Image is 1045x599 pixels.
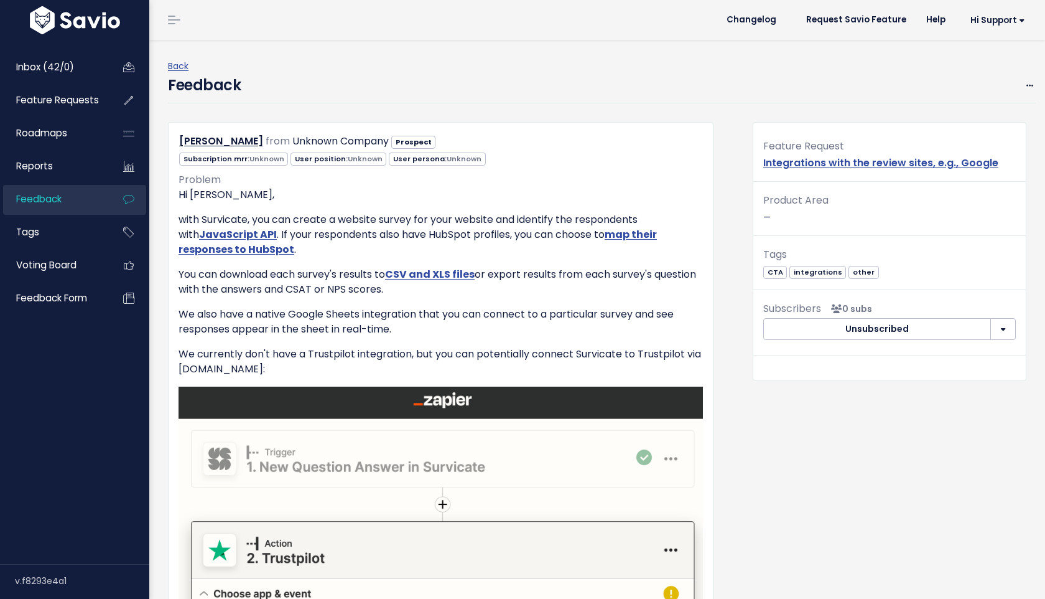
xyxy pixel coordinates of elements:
[789,266,846,279] span: integrations
[179,347,703,377] p: We currently don't have a Trustpilot integration, but you can potentially connect Survicate to Tr...
[447,154,481,164] span: Unknown
[3,218,103,247] a: Tags
[826,303,872,315] span: <p><strong>Subscribers</strong><br><br> No subscribers yet<br> </p>
[763,266,787,279] span: CTA
[3,251,103,280] a: Voting Board
[3,284,103,313] a: Feedback form
[348,154,383,164] span: Unknown
[199,227,277,242] a: JavaScript API
[168,74,241,97] h4: Feedback
[249,154,284,164] span: Unknown
[16,225,39,238] span: Tags
[16,93,99,106] span: Feature Requests
[16,126,67,139] span: Roadmaps
[179,187,703,202] p: Hi [PERSON_NAME],
[179,267,703,297] p: You can download each survey's results to or export results from each survey's question with the ...
[16,258,77,271] span: Voting Board
[955,11,1035,30] a: Hi Support
[727,16,776,24] span: Changelog
[16,60,74,73] span: Inbox (42/0)
[763,156,998,170] a: Integrations with the review sites, e.g., Google
[292,133,389,151] div: Unknown Company
[168,60,188,72] a: Back
[27,6,123,34] img: logo-white.9d6f32f41409.svg
[179,172,221,187] span: Problem
[389,153,485,166] span: User persona:
[796,11,916,29] a: Request Savio Feature
[16,192,62,205] span: Feedback
[266,134,290,148] span: from
[16,159,53,172] span: Reports
[970,16,1025,25] span: Hi Support
[16,291,87,304] span: Feedback form
[179,153,288,166] span: Subscription mrr:
[763,265,787,278] a: CTA
[848,265,878,278] a: other
[3,53,103,82] a: Inbox (42/0)
[179,307,703,337] p: We also have a native Google Sheets integration that you can connect to a particular survey and s...
[763,192,1016,225] p: —
[179,227,657,257] a: map their responses to HubSpot
[789,265,846,278] a: integrations
[3,119,103,148] a: Roadmaps
[763,139,844,153] span: Feature Request
[179,212,703,257] p: with Survicate, you can create a website survey for your website and identify the respondents wit...
[763,301,821,316] span: Subscribers
[15,565,149,597] div: v.f8293e4a1
[848,266,878,279] span: other
[179,134,263,148] a: [PERSON_NAME]
[763,193,829,207] span: Product Area
[3,152,103,181] a: Reports
[763,318,991,341] button: Unsubscribed
[3,185,103,214] a: Feedback
[290,153,386,166] span: User position:
[396,137,432,147] strong: Prospect
[3,86,103,115] a: Feature Requests
[916,11,955,29] a: Help
[763,247,787,262] span: Tags
[385,267,475,281] a: CSV and XLS files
